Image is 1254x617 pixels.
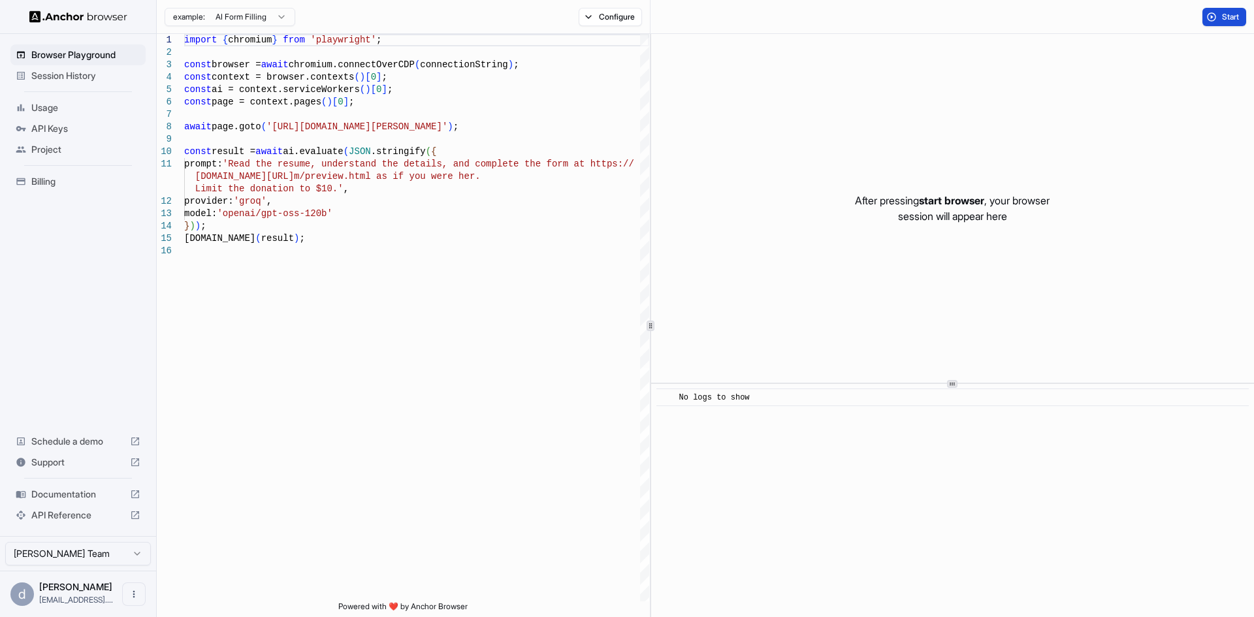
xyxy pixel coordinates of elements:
div: Project [10,139,146,160]
span: [ [332,97,338,107]
span: Powered with ❤️ by Anchor Browser [338,601,468,617]
img: Anchor Logo [29,10,127,23]
div: Support [10,452,146,473]
span: start browser [919,194,984,207]
span: const [184,146,212,157]
span: 0 [338,97,343,107]
span: ) [447,121,453,132]
span: ) [189,221,195,231]
span: ( [426,146,431,157]
span: ) [508,59,513,70]
span: ; [349,97,354,107]
span: 'groq' [234,196,266,206]
button: Start [1202,8,1246,26]
button: Configure [579,8,642,26]
span: Limit the donation to $10.' [195,183,344,194]
span: [ [365,72,370,82]
span: connectionString [420,59,507,70]
span: Project [31,143,140,156]
div: 4 [157,71,172,84]
span: ) [360,72,365,82]
span: ; [513,59,519,70]
button: Open menu [122,582,146,606]
span: API Keys [31,122,140,135]
span: ) [327,97,332,107]
span: ( [321,97,327,107]
div: 2 [157,46,172,59]
div: Usage [10,97,146,118]
div: Browser Playground [10,44,146,65]
div: Billing [10,171,146,192]
span: ( [360,84,365,95]
span: ( [344,146,349,157]
span: ; [381,72,387,82]
span: ; [387,84,393,95]
span: ; [453,121,458,132]
div: 6 [157,96,172,108]
span: browser = [212,59,261,70]
span: ; [201,221,206,231]
span: import [184,35,217,45]
span: ) [195,221,201,231]
span: } [272,35,277,45]
span: provider: [184,196,234,206]
div: 12 [157,195,172,208]
span: context = browser.contexts [212,72,354,82]
span: 'Read the resume, understand the details, and comp [223,159,497,169]
span: ( [261,121,266,132]
span: result [261,233,294,244]
div: 14 [157,220,172,232]
span: , [266,196,272,206]
span: 'openai/gpt-oss-120b' [217,208,332,219]
span: ] [381,84,387,95]
span: model: [184,208,217,219]
span: Documentation [31,488,125,501]
span: { [223,35,228,45]
span: ) [294,233,299,244]
span: result = [212,146,255,157]
div: 13 [157,208,172,220]
span: await [184,121,212,132]
span: chromium.connectOverCDP [289,59,415,70]
div: API Keys [10,118,146,139]
div: Schedule a demo [10,431,146,452]
span: ( [415,59,420,70]
span: ai = context.serviceWorkers [212,84,360,95]
span: } [184,221,189,231]
div: 9 [157,133,172,146]
span: ai.evaluate [283,146,343,157]
span: [DOMAIN_NAME] [184,233,255,244]
span: Start [1222,12,1240,22]
span: page = context.pages [212,97,321,107]
span: await [261,59,289,70]
span: ] [344,97,349,107]
span: Browser Playground [31,48,140,61]
span: from [283,35,305,45]
span: const [184,59,212,70]
span: example: [173,12,205,22]
span: const [184,84,212,95]
div: API Reference [10,505,146,526]
span: JSON [349,146,371,157]
span: API Reference [31,509,125,522]
span: d weinberger [39,581,112,592]
span: { [431,146,436,157]
span: [DOMAIN_NAME][URL] [195,171,294,182]
span: 0822994@gmail.com [39,595,113,605]
div: 10 [157,146,172,158]
span: Usage [31,101,140,114]
span: ( [255,233,261,244]
div: Documentation [10,484,146,505]
span: ​ [663,391,669,404]
span: 0 [376,84,381,95]
div: 16 [157,245,172,257]
span: await [255,146,283,157]
span: const [184,72,212,82]
div: 3 [157,59,172,71]
span: [ [371,84,376,95]
div: 8 [157,121,172,133]
span: Schedule a demo [31,435,125,448]
span: 'playwright' [310,35,376,45]
div: 11 [157,158,172,170]
span: lete the form at https:// [497,159,634,169]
